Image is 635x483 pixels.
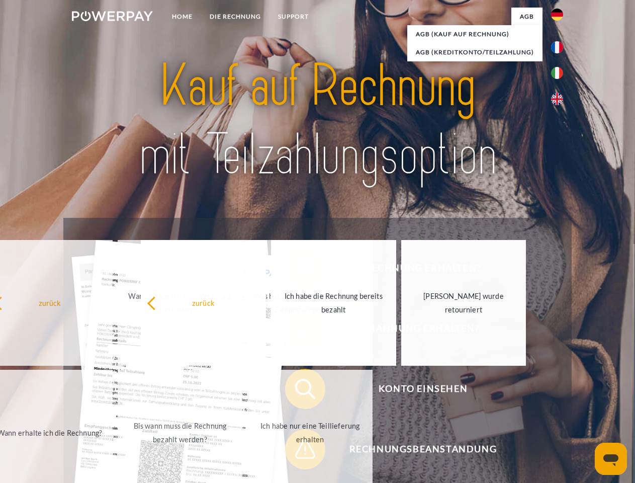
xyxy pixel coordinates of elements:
img: de [551,9,563,21]
iframe: Schaltfläche zum Öffnen des Messaging-Fensters [595,443,627,475]
img: fr [551,41,563,53]
div: zurück [147,296,260,309]
a: AGB (Kreditkonto/Teilzahlung) [407,43,542,61]
a: SUPPORT [269,8,317,26]
a: Home [163,8,201,26]
div: Ich habe nur eine Teillieferung erhalten [253,419,367,446]
a: DIE RECHNUNG [201,8,269,26]
span: Rechnungsbeanstandung [300,429,546,469]
div: Bis wann muss die Rechnung bezahlt werden? [124,419,237,446]
img: logo-powerpay-white.svg [72,11,153,21]
a: AGB (Kauf auf Rechnung) [407,25,542,43]
img: title-powerpay_de.svg [96,48,539,193]
span: Konto einsehen [300,369,546,409]
img: it [551,67,563,79]
img: en [551,93,563,105]
div: [PERSON_NAME] wurde retourniert [407,289,520,316]
button: Konto einsehen [285,369,547,409]
div: Ich habe die Rechnung bereits bezahlt [277,289,390,316]
button: Rechnungsbeanstandung [285,429,547,469]
a: agb [511,8,542,26]
div: Warum habe ich eine Rechnung erhalten? [124,289,237,316]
